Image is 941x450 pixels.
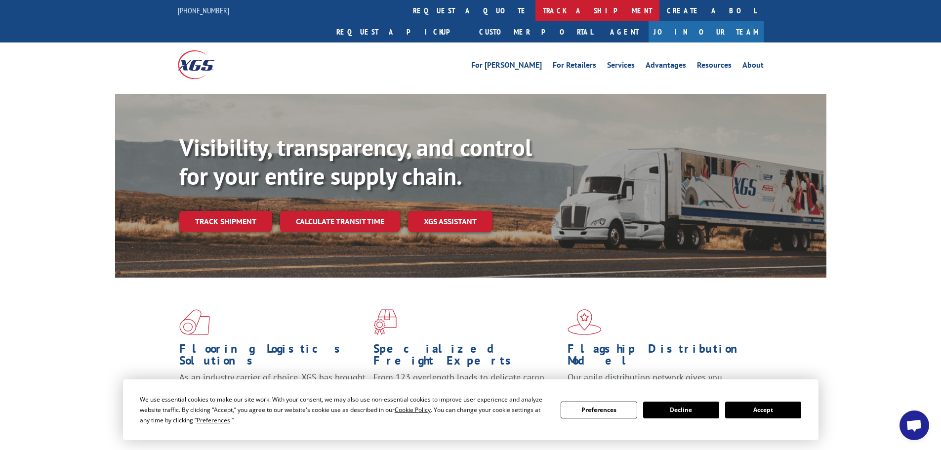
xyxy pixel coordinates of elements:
[697,61,732,72] a: Resources
[395,406,431,414] span: Cookie Policy
[373,371,560,415] p: From 123 overlength loads to delicate cargo, our experienced staff knows the best way to move you...
[179,371,366,407] span: As an industry carrier of choice, XGS has brought innovation and dedication to flooring logistics...
[373,343,560,371] h1: Specialized Freight Experts
[742,61,764,72] a: About
[471,61,542,72] a: For [PERSON_NAME]
[329,21,472,42] a: Request a pickup
[179,211,272,232] a: Track shipment
[643,402,719,418] button: Decline
[373,309,397,335] img: xgs-icon-focused-on-flooring-red
[179,343,366,371] h1: Flooring Logistics Solutions
[197,416,230,424] span: Preferences
[553,61,596,72] a: For Retailers
[408,211,492,232] a: XGS ASSISTANT
[646,61,686,72] a: Advantages
[607,61,635,72] a: Services
[178,5,229,15] a: [PHONE_NUMBER]
[725,402,801,418] button: Accept
[900,410,929,440] a: Open chat
[179,309,210,335] img: xgs-icon-total-supply-chain-intelligence-red
[568,309,602,335] img: xgs-icon-flagship-distribution-model-red
[140,394,549,425] div: We use essential cookies to make our site work. With your consent, we may also use non-essential ...
[561,402,637,418] button: Preferences
[472,21,600,42] a: Customer Portal
[568,343,754,371] h1: Flagship Distribution Model
[568,371,749,395] span: Our agile distribution network gives you nationwide inventory management on demand.
[280,211,400,232] a: Calculate transit time
[600,21,649,42] a: Agent
[123,379,818,440] div: Cookie Consent Prompt
[179,132,532,191] b: Visibility, transparency, and control for your entire supply chain.
[649,21,764,42] a: Join Our Team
